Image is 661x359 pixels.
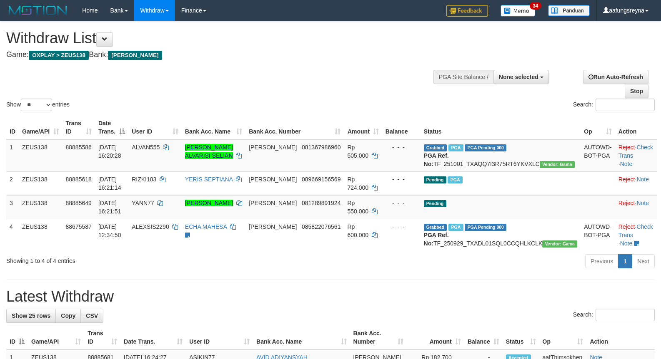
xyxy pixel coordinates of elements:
[19,116,63,139] th: Game/API: activate to sort column ascending
[28,326,84,349] th: Game/API: activate to sort column ascending
[573,99,655,111] label: Search:
[424,232,449,247] b: PGA Ref. No:
[424,152,449,167] b: PGA Ref. No:
[542,240,577,248] span: Vendor URL: https://trx31.1velocity.biz
[21,99,52,111] select: Showentries
[344,116,382,139] th: Amount: activate to sort column ascending
[132,223,169,230] span: ALEXSIS2290
[503,326,539,349] th: Status: activate to sort column ascending
[6,288,655,305] h1: Latest Withdraw
[302,223,341,230] span: Copy 085822076561 to clipboard
[448,144,463,151] span: Marked by aafanarl
[386,223,417,231] div: - - -
[302,200,341,206] span: Copy 081289891924 to clipboard
[448,176,462,183] span: Marked by aafanarl
[540,161,575,168] span: Vendor URL: https://trx31.1velocity.biz
[19,219,63,251] td: ZEUS138
[185,223,227,230] a: ECHA MAHESA
[347,223,368,238] span: Rp 600.000
[620,240,633,247] a: Note
[530,2,541,10] span: 34
[615,171,657,195] td: ·
[499,74,538,80] span: None selected
[98,200,121,215] span: [DATE] 16:21:51
[618,200,635,206] a: Reject
[249,176,297,183] span: [PERSON_NAME]
[98,144,121,159] span: [DATE] 16:20:28
[6,326,28,349] th: ID: activate to sort column descending
[128,116,182,139] th: User ID: activate to sort column ascending
[618,176,635,183] a: Reject
[302,144,341,151] span: Copy 081367986960 to clipboard
[98,223,121,238] span: [DATE] 12:34:50
[108,51,162,60] span: [PERSON_NAME]
[185,176,233,183] a: YERIS SEPTIANA
[618,144,653,159] a: Check Trans
[84,326,120,349] th: Trans ID: activate to sort column ascending
[347,200,368,215] span: Rp 550.000
[585,254,618,268] a: Previous
[636,200,649,206] a: Note
[6,171,19,195] td: 2
[6,139,19,172] td: 1
[386,143,417,151] div: - - -
[98,176,121,191] span: [DATE] 16:21:14
[465,144,506,151] span: PGA Pending
[66,223,92,230] span: 88675587
[61,312,75,319] span: Copy
[548,5,590,16] img: panduan.png
[615,219,657,251] td: · ·
[19,195,63,219] td: ZEUS138
[596,309,655,321] input: Search:
[581,139,615,172] td: AUTOWD-BOT-PGA
[347,144,368,159] span: Rp 505.000
[350,326,407,349] th: Bank Acc. Number: activate to sort column ascending
[382,116,421,139] th: Balance
[132,144,160,151] span: ALVAN555
[573,309,655,321] label: Search:
[407,326,464,349] th: Amount: activate to sort column ascending
[132,176,156,183] span: RIZKI183
[615,139,657,172] td: · ·
[586,326,655,349] th: Action
[465,224,506,231] span: PGA Pending
[185,200,233,206] a: [PERSON_NAME]
[19,139,63,172] td: ZEUS138
[636,176,649,183] a: Note
[386,175,417,183] div: - - -
[615,195,657,219] td: ·
[249,144,297,151] span: [PERSON_NAME]
[182,116,245,139] th: Bank Acc. Name: activate to sort column ascending
[424,224,447,231] span: Grabbed
[6,309,56,323] a: Show 25 rows
[347,176,368,191] span: Rp 724.000
[6,195,19,219] td: 3
[6,30,432,47] h1: Withdraw List
[581,219,615,251] td: AUTOWD-BOT-PGA
[493,70,549,84] button: None selected
[253,326,350,349] th: Bank Acc. Name: activate to sort column ascending
[632,254,655,268] a: Next
[446,5,488,17] img: Feedback.jpg
[249,200,297,206] span: [PERSON_NAME]
[596,99,655,111] input: Search:
[66,176,92,183] span: 88885618
[501,5,536,17] img: Button%20Memo.svg
[95,116,128,139] th: Date Trans.: activate to sort column descending
[618,144,635,151] a: Reject
[6,253,269,265] div: Showing 1 to 4 of 4 entries
[245,116,344,139] th: Bank Acc. Number: activate to sort column ascending
[6,51,432,59] h4: Game: Bank:
[620,161,633,167] a: Note
[29,51,89,60] span: OXPLAY > ZEUS138
[618,223,635,230] a: Reject
[618,223,653,238] a: Check Trans
[539,326,587,349] th: Op: activate to sort column ascending
[421,116,581,139] th: Status
[6,116,19,139] th: ID
[63,116,95,139] th: Trans ID: activate to sort column ascending
[625,84,648,98] a: Stop
[433,70,493,84] div: PGA Site Balance /
[249,223,297,230] span: [PERSON_NAME]
[581,116,615,139] th: Op: activate to sort column ascending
